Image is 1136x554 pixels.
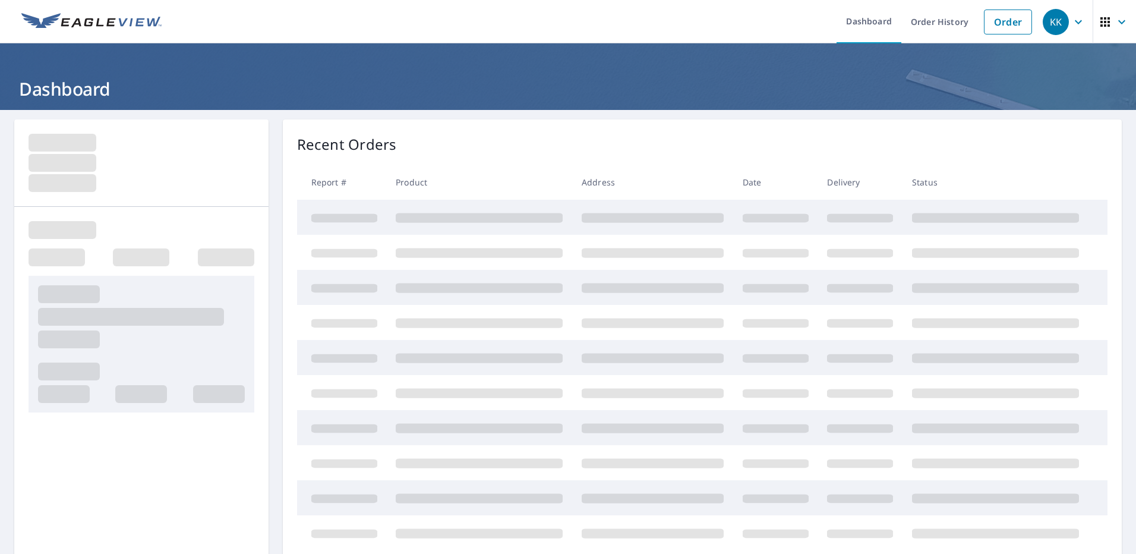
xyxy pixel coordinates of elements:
p: Recent Orders [297,134,397,155]
th: Delivery [818,165,903,200]
div: KK [1043,9,1069,35]
h1: Dashboard [14,77,1122,101]
th: Status [903,165,1088,200]
th: Product [386,165,572,200]
th: Report # [297,165,387,200]
th: Date [733,165,818,200]
a: Order [984,10,1032,34]
th: Address [572,165,733,200]
img: EV Logo [21,13,162,31]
